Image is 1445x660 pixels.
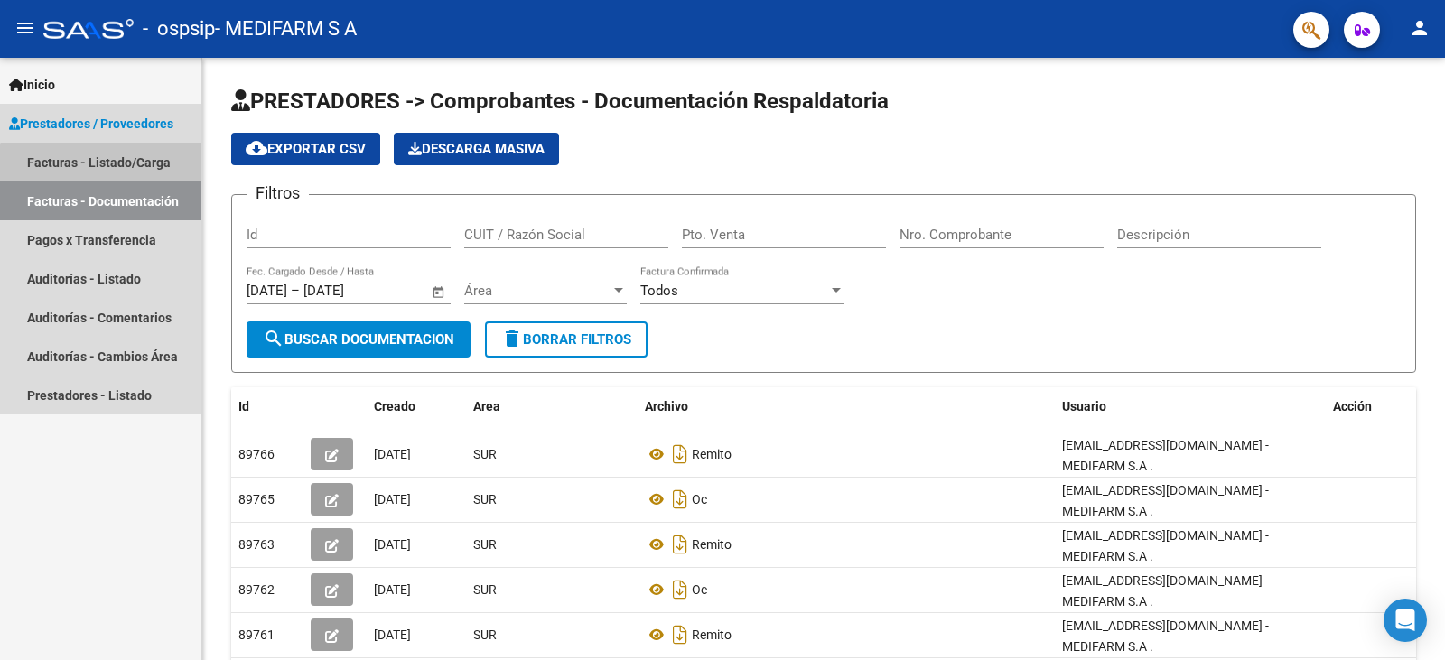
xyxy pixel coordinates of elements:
[247,283,287,299] input: Fecha inicio
[473,492,497,507] span: SUR
[692,537,732,552] span: Remito
[374,399,415,414] span: Creado
[231,387,303,426] datatable-header-cell: Id
[485,321,648,358] button: Borrar Filtros
[9,75,55,95] span: Inicio
[247,321,471,358] button: Buscar Documentacion
[238,447,275,461] span: 89766
[1333,399,1372,414] span: Acción
[374,492,411,507] span: [DATE]
[238,399,249,414] span: Id
[501,331,631,348] span: Borrar Filtros
[692,447,732,461] span: Remito
[246,137,267,159] mat-icon: cloud_download
[429,282,450,302] button: Open calendar
[1062,573,1269,609] span: [EMAIL_ADDRESS][DOMAIN_NAME] - MEDIFARM S.A .
[9,114,173,134] span: Prestadores / Proveedores
[374,582,411,597] span: [DATE]
[501,328,523,349] mat-icon: delete
[367,387,466,426] datatable-header-cell: Creado
[238,537,275,552] span: 89763
[394,133,559,165] app-download-masive: Descarga masiva de comprobantes (adjuntos)
[1062,528,1269,563] span: [EMAIL_ADDRESS][DOMAIN_NAME] - MEDIFARM S.A .
[473,399,500,414] span: Area
[408,141,545,157] span: Descarga Masiva
[464,283,611,299] span: Área
[640,283,678,299] span: Todos
[668,485,692,514] i: Descargar documento
[1055,387,1326,426] datatable-header-cell: Usuario
[1062,399,1106,414] span: Usuario
[215,9,357,49] span: - MEDIFARM S A
[668,620,692,649] i: Descargar documento
[473,447,497,461] span: SUR
[645,399,688,414] span: Archivo
[473,537,497,552] span: SUR
[1062,483,1269,518] span: [EMAIL_ADDRESS][DOMAIN_NAME] - MEDIFARM S.A .
[1062,618,1269,654] span: [EMAIL_ADDRESS][DOMAIN_NAME] - MEDIFARM S.A .
[466,387,638,426] datatable-header-cell: Area
[473,627,497,642] span: SUR
[263,331,454,348] span: Buscar Documentacion
[1062,438,1269,473] span: [EMAIL_ADDRESS][DOMAIN_NAME] - MEDIFARM S.A .
[668,575,692,604] i: Descargar documento
[238,582,275,597] span: 89762
[303,283,391,299] input: Fecha fin
[263,328,284,349] mat-icon: search
[231,133,380,165] button: Exportar CSV
[247,181,309,206] h3: Filtros
[238,627,275,642] span: 89761
[1409,17,1431,39] mat-icon: person
[638,387,1055,426] datatable-header-cell: Archivo
[394,133,559,165] button: Descarga Masiva
[291,283,300,299] span: –
[374,537,411,552] span: [DATE]
[14,17,36,39] mat-icon: menu
[231,88,889,114] span: PRESTADORES -> Comprobantes - Documentación Respaldatoria
[1326,387,1416,426] datatable-header-cell: Acción
[374,447,411,461] span: [DATE]
[238,492,275,507] span: 89765
[1384,599,1427,642] div: Open Intercom Messenger
[668,530,692,559] i: Descargar documento
[374,627,411,642] span: [DATE]
[668,440,692,469] i: Descargar documento
[246,141,366,157] span: Exportar CSV
[692,492,707,507] span: Oc
[692,627,732,642] span: Remito
[143,9,215,49] span: - ospsip
[473,582,497,597] span: SUR
[692,582,707,597] span: Oc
